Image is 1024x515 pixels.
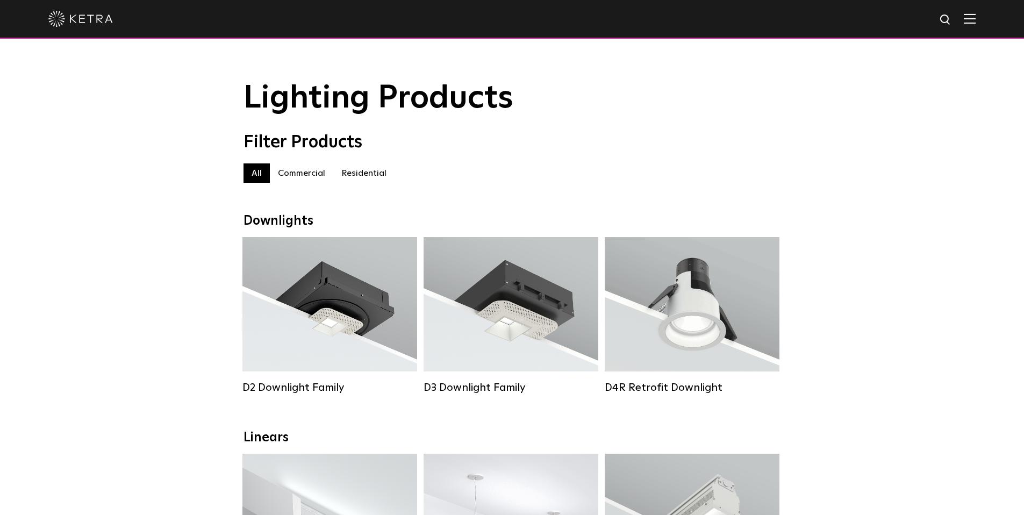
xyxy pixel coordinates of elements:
div: Downlights [244,213,781,229]
div: Linears [244,430,781,446]
div: Filter Products [244,132,781,153]
img: search icon [939,13,953,27]
div: D2 Downlight Family [242,381,417,394]
label: Residential [333,163,395,183]
a: D3 Downlight Family Lumen Output:700 / 900 / 1100Colors:White / Black / Silver / Bronze / Paintab... [424,237,598,394]
label: All [244,163,270,183]
div: D4R Retrofit Downlight [605,381,779,394]
img: ketra-logo-2019-white [48,11,113,27]
div: D3 Downlight Family [424,381,598,394]
label: Commercial [270,163,333,183]
a: D2 Downlight Family Lumen Output:1200Colors:White / Black / Gloss Black / Silver / Bronze / Silve... [242,237,417,394]
img: Hamburger%20Nav.svg [964,13,976,24]
span: Lighting Products [244,82,513,115]
a: D4R Retrofit Downlight Lumen Output:800Colors:White / BlackBeam Angles:15° / 25° / 40° / 60°Watta... [605,237,779,394]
